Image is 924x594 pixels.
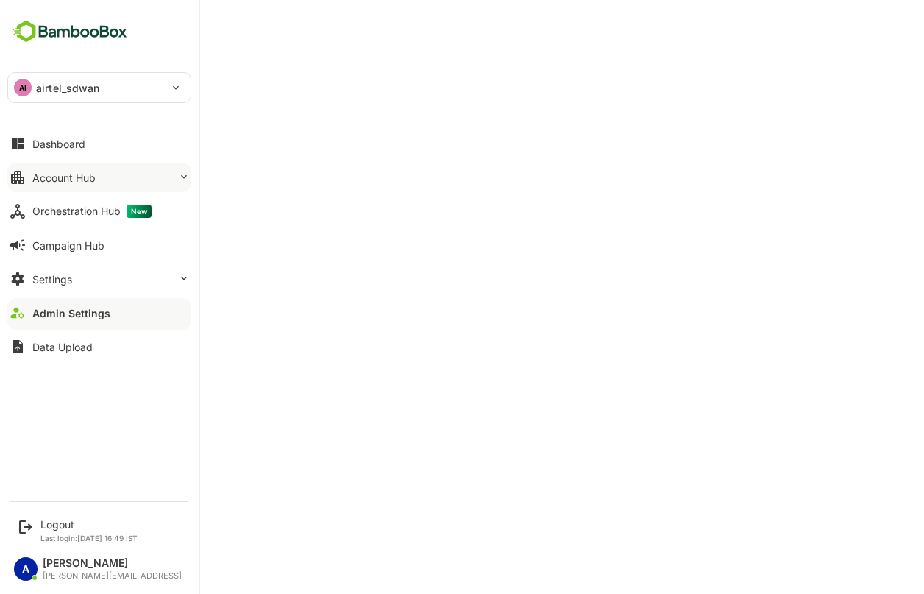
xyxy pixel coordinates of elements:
div: [PERSON_NAME][EMAIL_ADDRESS] [43,571,182,581]
div: Settings [32,273,72,286]
div: AI [14,79,32,96]
div: A [14,557,38,581]
div: Data Upload [32,341,93,353]
button: Account Hub [7,163,191,192]
button: Dashboard [7,129,191,158]
button: Campaign Hub [7,230,191,260]
button: Orchestration HubNew [7,197,191,226]
div: Dashboard [32,138,85,150]
div: Logout [40,518,138,531]
img: BambooboxFullLogoMark.5f36c76dfaba33ec1ec1367b70bb1252.svg [7,18,132,46]
button: Settings [7,264,191,294]
div: Admin Settings [32,307,110,319]
div: Account Hub [32,172,96,184]
div: Campaign Hub [32,239,104,252]
div: Orchestration Hub [32,205,152,218]
span: New [127,205,152,218]
div: AIairtel_sdwan [8,73,191,102]
button: Admin Settings [7,298,191,328]
button: Data Upload [7,332,191,361]
div: [PERSON_NAME] [43,557,182,570]
p: airtel_sdwan [36,80,100,96]
p: Last login: [DATE] 16:49 IST [40,534,138,542]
